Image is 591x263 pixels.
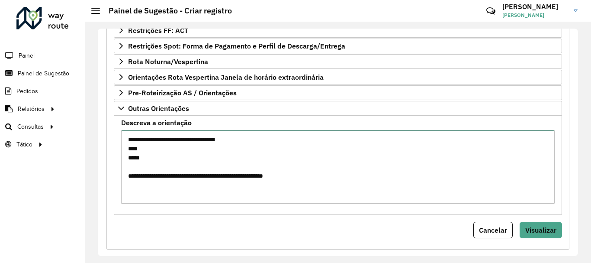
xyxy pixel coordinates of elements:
h2: Painel de Sugestão - Criar registro [100,6,232,16]
span: Rota Noturna/Vespertina [128,58,208,65]
span: Consultas [17,122,44,131]
span: Orientações Rota Vespertina Janela de horário extraordinária [128,74,324,81]
a: Rota Noturna/Vespertina [114,54,562,69]
span: Relatórios [18,104,45,114]
span: Pedidos [16,87,38,96]
span: Painel de Sugestão [18,69,69,78]
h3: [PERSON_NAME] [502,3,567,11]
button: Cancelar [473,222,513,238]
a: Restrições Spot: Forma de Pagamento e Perfil de Descarga/Entrega [114,39,562,53]
label: Descreva a orientação [121,117,192,128]
span: Restrições FF: ACT [128,27,188,34]
a: Restrições FF: ACT [114,23,562,38]
a: Outras Orientações [114,101,562,116]
span: Visualizar [525,226,556,234]
span: [PERSON_NAME] [502,11,567,19]
span: Pre-Roteirização AS / Orientações [128,89,237,96]
div: Outras Orientações [114,116,562,215]
button: Visualizar [520,222,562,238]
span: Tático [16,140,32,149]
span: Cancelar [479,226,507,234]
a: Orientações Rota Vespertina Janela de horário extraordinária [114,70,562,84]
a: Contato Rápido [482,2,500,20]
span: Outras Orientações [128,105,189,112]
span: Painel [19,51,35,60]
span: Restrições Spot: Forma de Pagamento e Perfil de Descarga/Entrega [128,42,345,49]
a: Pre-Roteirização AS / Orientações [114,85,562,100]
